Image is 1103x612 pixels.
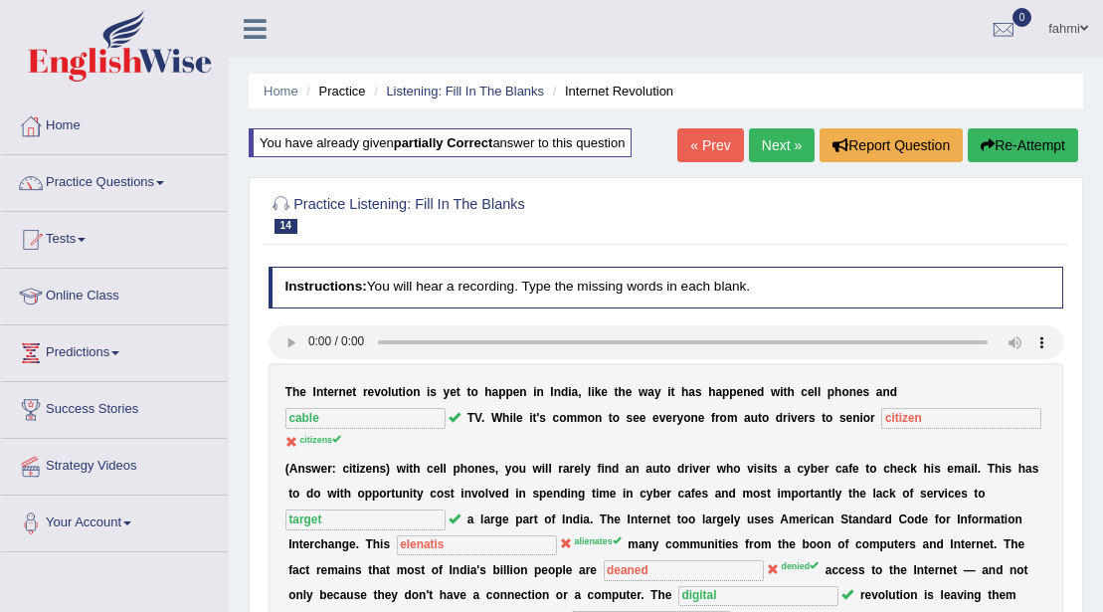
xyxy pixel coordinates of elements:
[563,462,570,476] b: a
[488,462,495,476] b: s
[826,411,832,425] b: o
[822,411,826,425] b: t
[1,212,228,262] a: Tests
[698,411,705,425] b: e
[924,462,931,476] b: h
[870,411,875,425] b: r
[570,462,575,476] b: r
[663,462,670,476] b: o
[757,462,764,476] b: s
[285,408,446,428] input: blank
[478,487,485,501] b: o
[757,385,764,399] b: d
[334,385,339,399] b: r
[285,385,292,399] b: T
[627,411,634,425] b: s
[784,462,791,476] b: a
[488,487,495,501] b: v
[450,385,457,399] b: e
[481,411,484,425] b: .
[313,487,320,501] b: o
[842,462,849,476] b: a
[820,128,963,162] button: Report Question
[539,411,546,425] b: s
[975,462,978,476] b: l
[747,462,754,476] b: v
[511,462,518,476] b: o
[743,385,750,399] b: n
[346,385,353,399] b: e
[288,487,292,501] b: t
[978,462,981,476] b: .
[289,462,298,476] b: A
[995,462,1002,476] b: h
[856,385,863,399] b: e
[387,487,392,501] b: r
[509,411,512,425] b: i
[681,385,688,399] b: h
[402,487,409,501] b: n
[444,487,451,501] b: s
[532,487,539,501] b: s
[311,462,320,476] b: w
[430,487,437,501] b: c
[988,462,995,476] b: T
[474,462,481,476] b: n
[791,411,798,425] b: v
[841,385,848,399] b: o
[372,487,379,501] b: p
[708,385,715,399] b: h
[683,411,690,425] b: o
[677,128,743,162] a: « Prev
[321,462,328,476] b: e
[601,385,608,399] b: e
[516,411,523,425] b: e
[882,385,889,399] b: n
[612,462,619,476] b: d
[356,462,359,476] b: i
[588,385,591,399] b: l
[672,411,677,425] b: r
[808,385,815,399] b: e
[417,487,424,501] b: y
[971,462,974,476] b: i
[633,411,640,425] b: e
[374,385,381,399] b: v
[737,385,744,399] b: e
[558,462,563,476] b: r
[561,385,568,399] b: d
[305,462,312,476] b: s
[397,462,406,476] b: w
[639,385,647,399] b: w
[1,99,228,148] a: Home
[292,385,299,399] b: h
[427,385,430,399] b: i
[269,267,1064,308] h4: You will hear a recording. Type the missing words in each blank.
[798,411,805,425] b: e
[771,385,780,399] b: w
[349,462,352,476] b: i
[344,487,351,501] b: h
[327,462,332,476] b: r
[727,411,738,425] b: m
[430,385,437,399] b: s
[1,382,228,432] a: Success Stories
[410,487,413,501] b: i
[910,462,917,476] b: k
[395,487,402,501] b: u
[363,385,368,399] b: r
[399,385,403,399] b: t
[467,462,474,476] b: o
[758,411,762,425] b: t
[667,385,670,399] b: i
[744,411,751,425] b: a
[340,487,344,501] b: t
[577,411,588,425] b: m
[1012,8,1032,27] span: 0
[533,385,536,399] b: i
[352,462,356,476] b: t
[684,462,689,476] b: r
[863,411,870,425] b: o
[454,462,460,476] b: p
[827,385,834,399] b: p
